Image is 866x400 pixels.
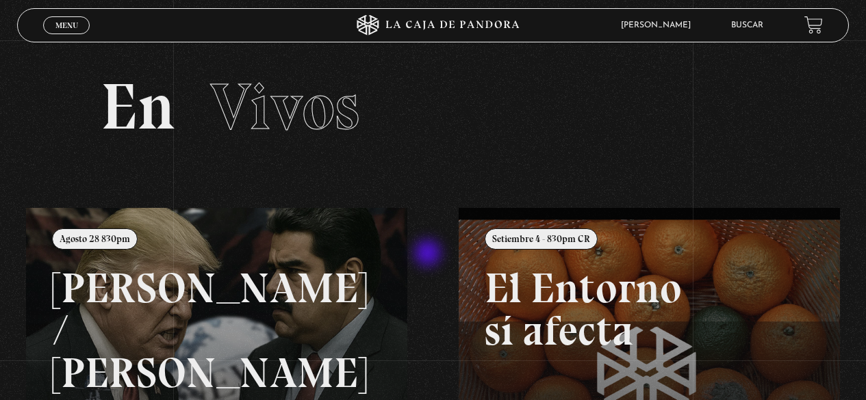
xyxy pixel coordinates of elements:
[51,32,83,42] span: Cerrar
[101,75,766,139] h2: En
[55,21,78,29] span: Menu
[731,21,763,29] a: Buscar
[210,68,359,146] span: Vivos
[804,16,823,34] a: View your shopping cart
[614,21,704,29] span: [PERSON_NAME]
